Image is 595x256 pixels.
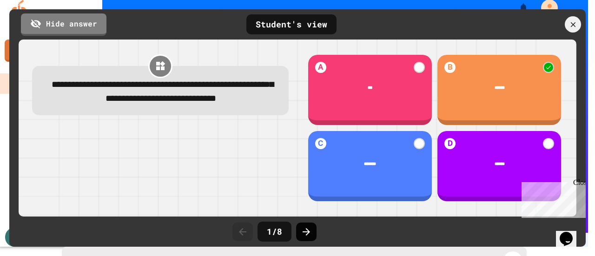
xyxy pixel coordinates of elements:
h1: D [444,138,456,149]
div: Chat with us now!Close [4,4,64,59]
div: Student's view [246,14,337,34]
h1: A [315,62,326,73]
a: Hide answer [21,13,106,36]
iframe: chat widget [518,178,586,218]
h1: B [444,62,456,73]
iframe: chat widget [556,219,586,247]
div: 1 / 8 [258,222,291,242]
h1: C [315,138,326,149]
